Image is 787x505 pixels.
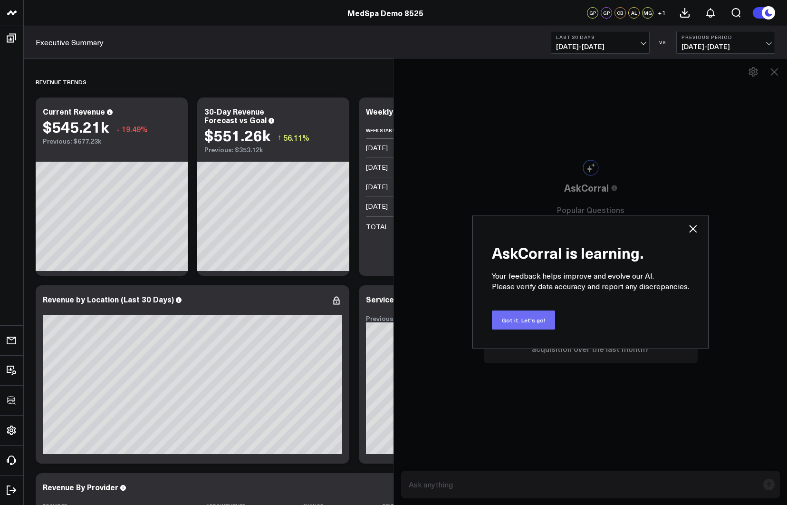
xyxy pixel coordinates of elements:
div: REVENUE TRENDS [36,71,86,93]
button: +1 [656,7,667,19]
p: Your feedback helps improve and evolve our AI. Please verify data accuracy and report any discrep... [492,271,689,291]
span: ↓ [116,123,120,135]
div: MG [642,7,653,19]
span: + 1 [658,10,666,16]
div: [DATE] [366,202,388,211]
div: Revenue By Provider [43,482,118,492]
div: Revenue by Location (Last 30 Days) [43,294,174,304]
div: Current Revenue [43,106,105,117]
div: GP [601,7,612,19]
b: Last 30 Days [556,34,644,40]
div: 30-Day Revenue Forecast vs Goal [204,106,267,125]
div: CB [614,7,626,19]
th: Week Start [366,123,461,138]
div: [DATE] [366,163,388,172]
span: ↑ [278,131,281,144]
button: Previous Period[DATE]-[DATE] [676,31,775,54]
a: Executive Summary [36,37,104,48]
div: TOTAL [366,222,388,232]
span: 19.49% [122,124,148,134]
div: Previous: 100% [366,315,665,322]
div: Weekly Revenue Rollup [366,106,451,117]
div: [DATE] [366,182,388,192]
h2: AskCorral is learning. [492,234,689,261]
span: [DATE] - [DATE] [681,43,770,50]
div: AL [628,7,640,19]
span: [DATE] - [DATE] [556,43,644,50]
button: Last 30 Days[DATE]-[DATE] [551,31,650,54]
div: $545.21k [43,118,109,135]
div: [DATE] [366,143,388,153]
div: Service Category Performance [366,294,481,304]
div: Previous: $677.23k [43,137,181,145]
a: MedSpa Demo 8525 [347,8,423,18]
div: VS [654,39,672,45]
b: Previous Period [681,34,770,40]
button: Got it. Let's go! [492,311,555,330]
div: $551.26k [204,126,270,144]
span: 56.11% [283,132,309,143]
div: GP [587,7,598,19]
div: Previous: $353.12k [204,146,342,154]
